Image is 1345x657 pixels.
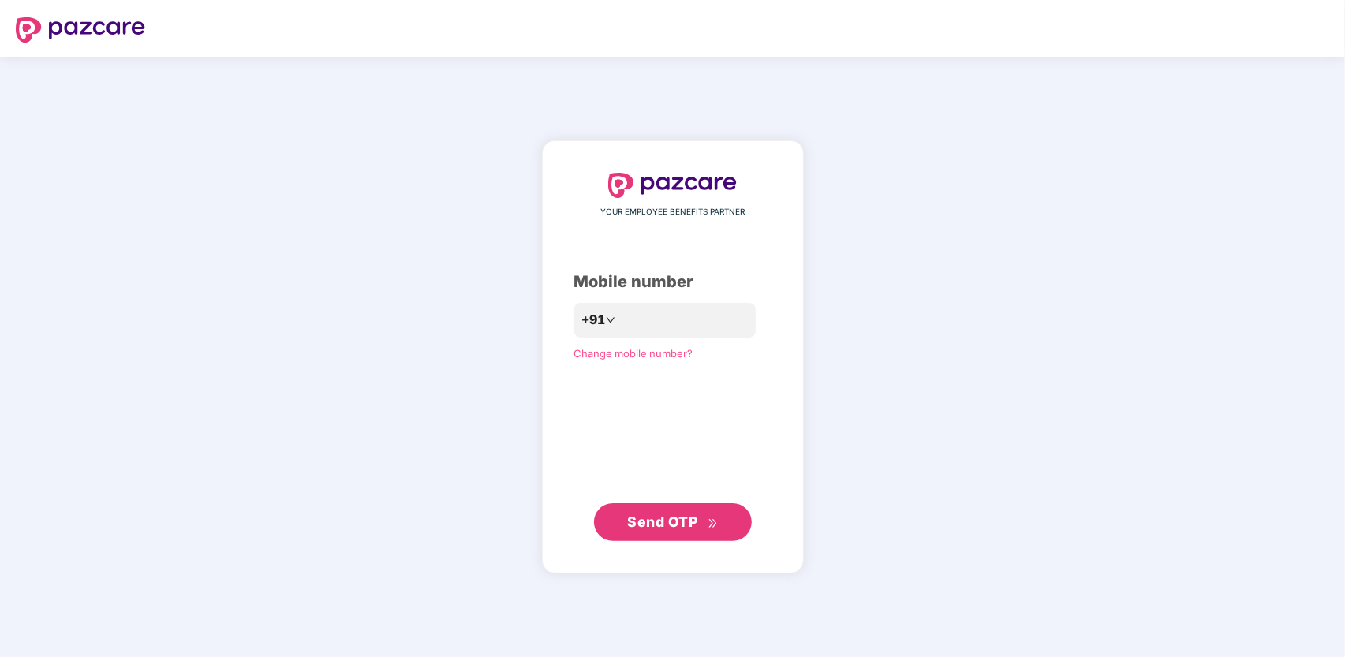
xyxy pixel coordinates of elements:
[600,206,745,218] span: YOUR EMPLOYEE BENEFITS PARTNER
[594,503,752,541] button: Send OTPdouble-right
[574,347,693,360] a: Change mobile number?
[16,17,145,43] img: logo
[708,518,718,528] span: double-right
[627,513,697,530] span: Send OTP
[606,315,615,325] span: down
[608,173,738,198] img: logo
[574,270,772,294] div: Mobile number
[582,310,606,330] span: +91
